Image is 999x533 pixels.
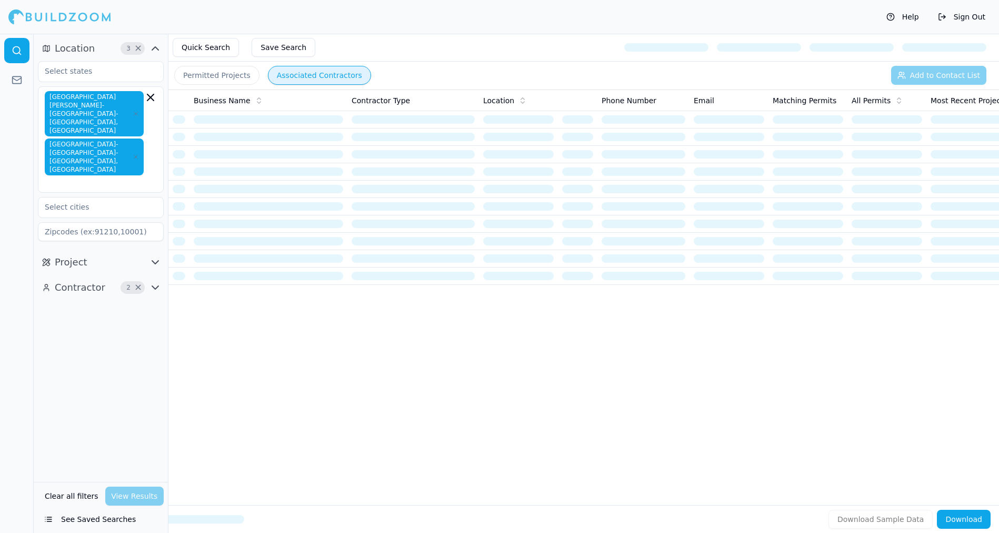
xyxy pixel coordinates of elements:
button: See Saved Searches [38,510,164,529]
span: [GEOGRAPHIC_DATA][PERSON_NAME]-[GEOGRAPHIC_DATA]-[GEOGRAPHIC_DATA], [GEOGRAPHIC_DATA] [45,91,144,136]
button: Location3Clear Location filters [38,40,164,57]
span: Location [55,41,95,56]
button: Help [881,8,924,25]
input: Select states [38,62,150,81]
button: Save Search [252,38,315,57]
button: Permitted Projects [174,66,259,85]
button: Project [38,254,164,271]
input: Zipcodes (ex:91210,10001) [38,222,164,241]
span: [GEOGRAPHIC_DATA]-[GEOGRAPHIC_DATA]-[GEOGRAPHIC_DATA], [GEOGRAPHIC_DATA] [45,139,144,175]
span: Contractor Type [352,95,410,106]
button: Associated Contractors [268,66,371,85]
button: Contractor2Clear Contractor filters [38,279,164,296]
span: Phone Number [602,95,656,106]
span: 3 [123,43,134,54]
span: Project [55,255,87,270]
span: Email [694,95,714,106]
button: Download [937,510,991,529]
span: Clear Location filters [134,46,142,51]
span: Matching Permits [773,95,836,106]
span: Clear Contractor filters [134,285,142,290]
button: Sign Out [933,8,991,25]
button: Clear all filters [42,487,101,506]
span: Business Name [194,95,251,106]
span: Location [483,95,514,106]
span: 2 [123,282,134,293]
input: Select cities [38,198,150,216]
span: All Permits [852,95,891,106]
span: Contractor [55,280,105,295]
button: Quick Search [173,38,239,57]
